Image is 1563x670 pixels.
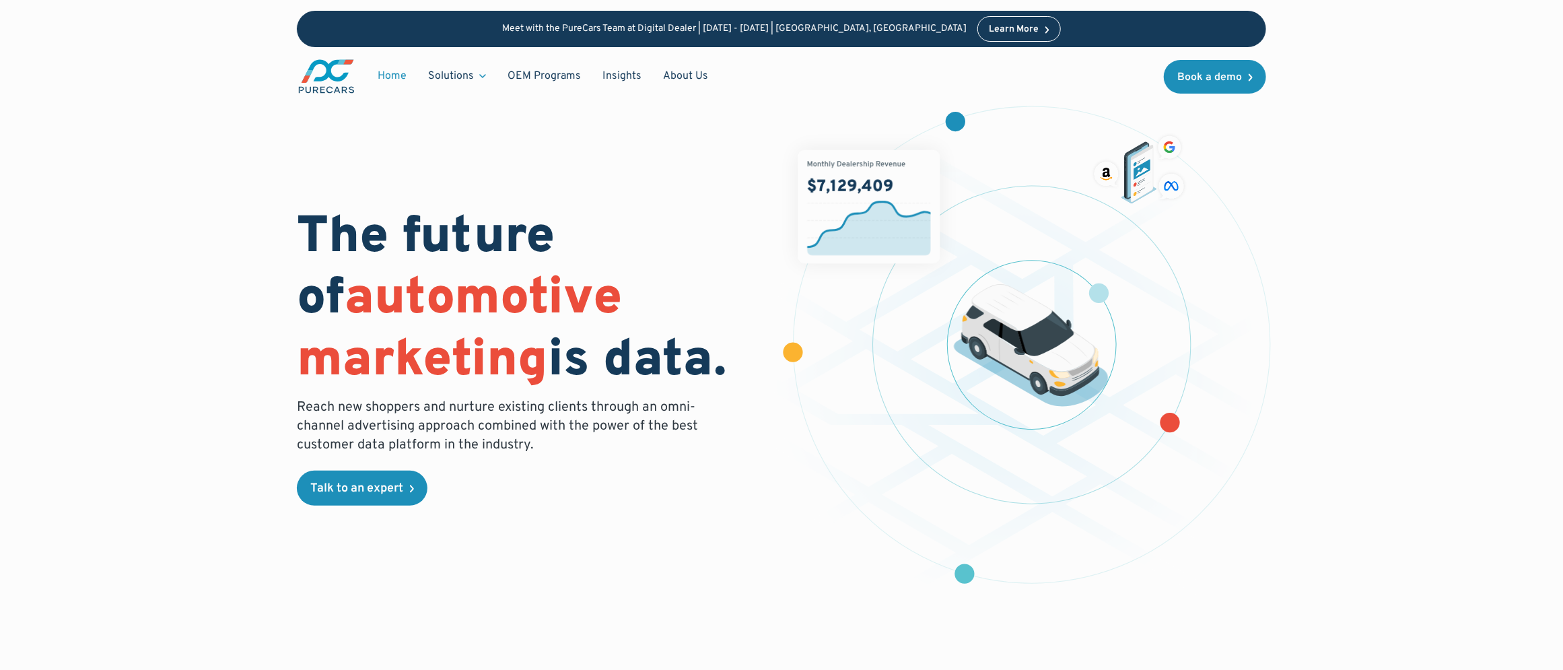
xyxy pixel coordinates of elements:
a: Insights [592,63,652,89]
h1: The future of is data. [297,208,765,393]
a: main [297,58,356,95]
a: OEM Programs [497,63,592,89]
img: ads on social media and advertising partners [1090,133,1187,204]
a: Learn More [977,16,1061,42]
img: illustration of a vehicle [954,284,1109,407]
span: automotive marketing [297,267,622,393]
img: purecars logo [297,58,356,95]
a: Book a demo [1164,60,1266,94]
p: Meet with the PureCars Team at Digital Dealer | [DATE] - [DATE] | [GEOGRAPHIC_DATA], [GEOGRAPHIC_... [502,24,967,35]
a: Home [367,63,417,89]
div: Book a demo [1177,72,1242,83]
a: Talk to an expert [297,471,427,506]
a: About Us [652,63,719,89]
div: Talk to an expert [310,483,403,495]
p: Reach new shoppers and nurture existing clients through an omni-channel advertising approach comb... [297,398,706,455]
img: chart showing monthly dealership revenue of $7m [798,150,940,264]
div: Learn More [989,25,1039,34]
div: Solutions [417,63,497,89]
div: Solutions [428,69,474,83]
